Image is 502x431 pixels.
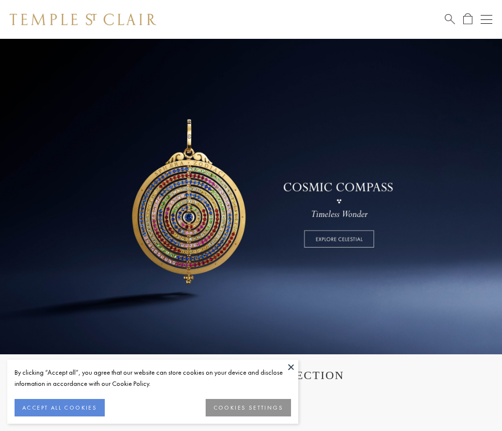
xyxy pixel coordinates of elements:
img: Temple St. Clair [10,14,156,25]
a: Open Shopping Bag [463,13,472,25]
div: By clicking “Accept all”, you agree that our website can store cookies on your device and disclos... [15,367,291,389]
button: ACCEPT ALL COOKIES [15,399,105,416]
button: COOKIES SETTINGS [206,399,291,416]
a: Search [445,13,455,25]
button: Open navigation [481,14,492,25]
